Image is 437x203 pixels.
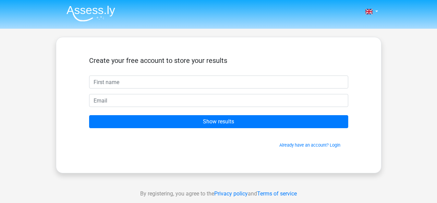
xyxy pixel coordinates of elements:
input: First name [89,76,348,89]
a: Already have an account? Login [279,143,340,148]
h5: Create your free account to store your results [89,56,348,65]
img: Assessly [66,5,115,22]
input: Email [89,94,348,107]
a: Terms of service [257,190,297,197]
a: Privacy policy [214,190,248,197]
input: Show results [89,115,348,128]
